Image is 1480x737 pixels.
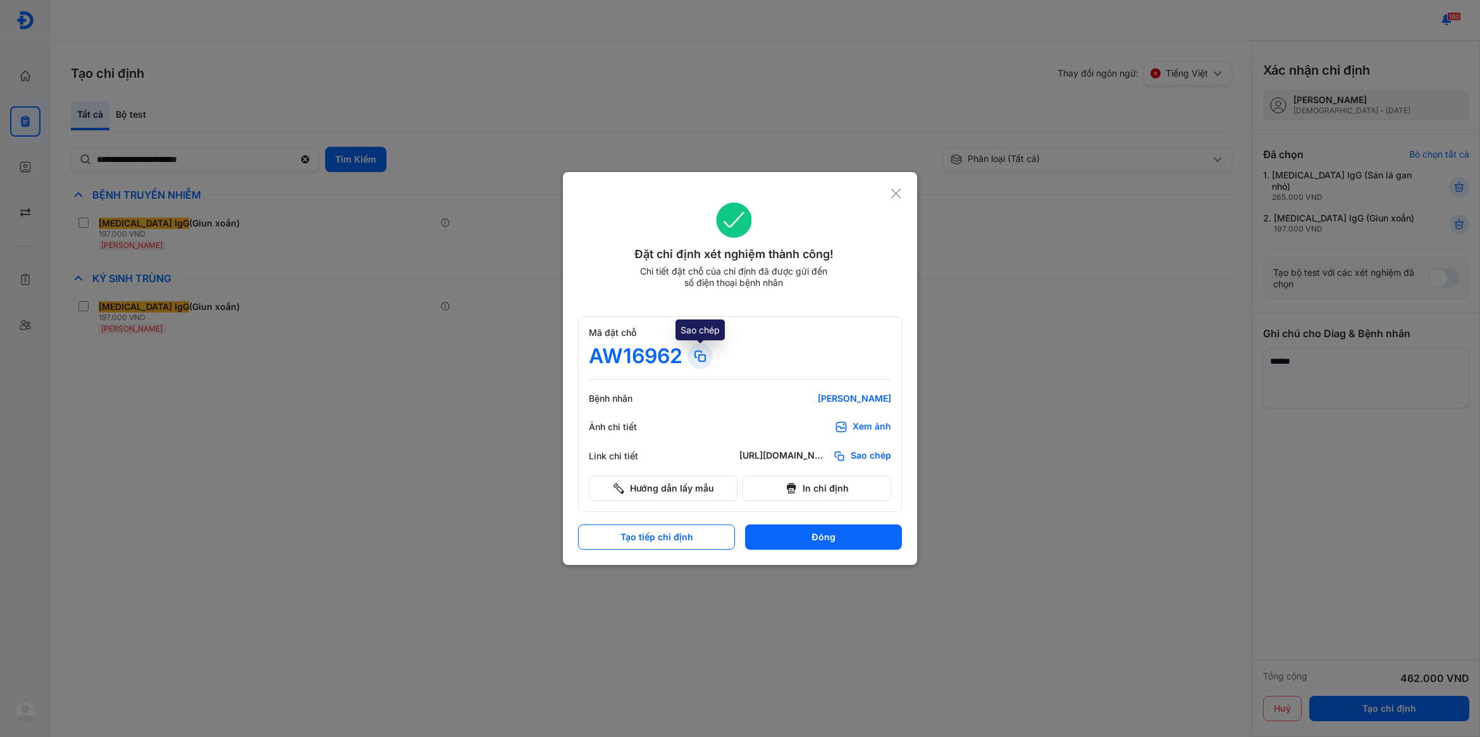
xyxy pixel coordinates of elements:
button: In chỉ định [743,476,891,501]
button: Hướng dẫn lấy mẫu [589,476,737,501]
div: Đặt chỉ định xét nghiệm thành công! [578,245,890,263]
button: Đóng [745,524,902,550]
div: Chi tiết đặt chỗ của chỉ định đã được gửi đến số điện thoại bệnh nhân [634,266,833,288]
div: Bệnh nhân [589,393,665,404]
div: [PERSON_NAME] [739,393,891,404]
div: Mã đặt chỗ [589,327,891,338]
div: Link chi tiết [589,450,665,462]
span: Sao chép [851,450,891,462]
div: Ảnh chi tiết [589,421,665,433]
button: Tạo tiếp chỉ định [578,524,735,550]
div: [URL][DOMAIN_NAME] [739,450,828,462]
div: Xem ảnh [853,421,891,433]
div: AW16962 [589,344,682,369]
